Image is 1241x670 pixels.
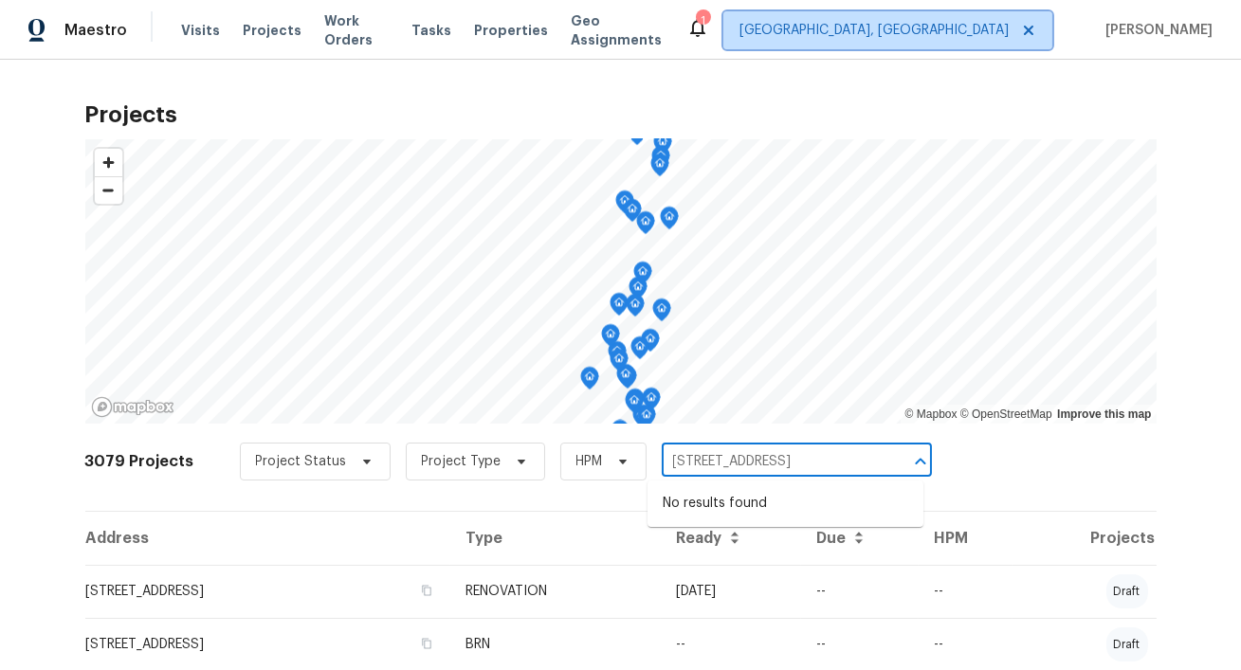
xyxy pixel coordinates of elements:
div: Map marker [632,405,651,434]
td: -- [801,565,919,618]
button: Zoom out [95,176,122,204]
span: Projects [243,21,301,40]
div: Map marker [637,405,656,434]
div: Map marker [653,132,672,161]
div: Map marker [601,324,620,353]
td: -- [919,565,1013,618]
th: Address [85,512,451,565]
button: Copy Address [418,582,435,599]
div: Map marker [610,293,629,322]
th: Due [801,512,919,565]
div: draft [1106,574,1148,608]
div: Map marker [633,262,652,291]
th: Ready [661,512,802,565]
div: Map marker [652,299,671,328]
canvas: Map [85,139,1157,424]
button: Copy Address [418,635,435,652]
span: Work Orders [324,11,389,49]
div: Map marker [650,154,669,183]
span: Maestro [64,21,127,40]
th: HPM [919,512,1013,565]
div: No results found [648,480,923,527]
div: Map marker [608,341,627,371]
span: [PERSON_NAME] [1098,21,1213,40]
td: [STREET_ADDRESS] [85,565,451,618]
div: Map marker [580,367,599,396]
div: Map marker [641,329,660,358]
th: Type [450,512,660,565]
span: [GEOGRAPHIC_DATA], [GEOGRAPHIC_DATA] [739,21,1009,40]
input: Search projects [662,447,879,477]
span: HPM [576,452,603,471]
div: Map marker [625,390,644,420]
span: Project Status [256,452,347,471]
th: Projects [1013,512,1157,565]
div: Map marker [642,388,661,417]
span: Project Type [422,452,502,471]
a: Mapbox homepage [91,396,174,418]
span: Properties [474,21,548,40]
button: Close [907,448,934,475]
div: Map marker [636,211,655,241]
a: OpenStreetMap [960,407,1052,421]
div: Map marker [630,336,649,366]
td: RENOVATION [450,565,660,618]
div: Map marker [610,349,629,378]
h2: Projects [85,105,1157,124]
div: Map marker [611,420,630,449]
div: 1 [696,11,709,30]
td: [DATE] [661,565,802,618]
div: draft [1106,627,1148,661]
div: Map marker [618,366,637,395]
h2: 3079 Projects [85,452,194,471]
button: Zoom in [95,149,122,176]
span: Tasks [411,24,451,37]
div: Map marker [629,277,648,306]
span: Zoom out [95,177,122,204]
div: Map marker [660,207,679,236]
span: Geo Assignments [571,11,664,49]
div: Map marker [626,294,645,323]
div: Map marker [615,190,634,220]
div: Map marker [616,364,635,393]
span: Visits [181,21,220,40]
div: Map marker [623,199,642,228]
a: Improve this map [1057,407,1151,421]
a: Mapbox [905,407,958,421]
div: Map marker [651,146,670,175]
